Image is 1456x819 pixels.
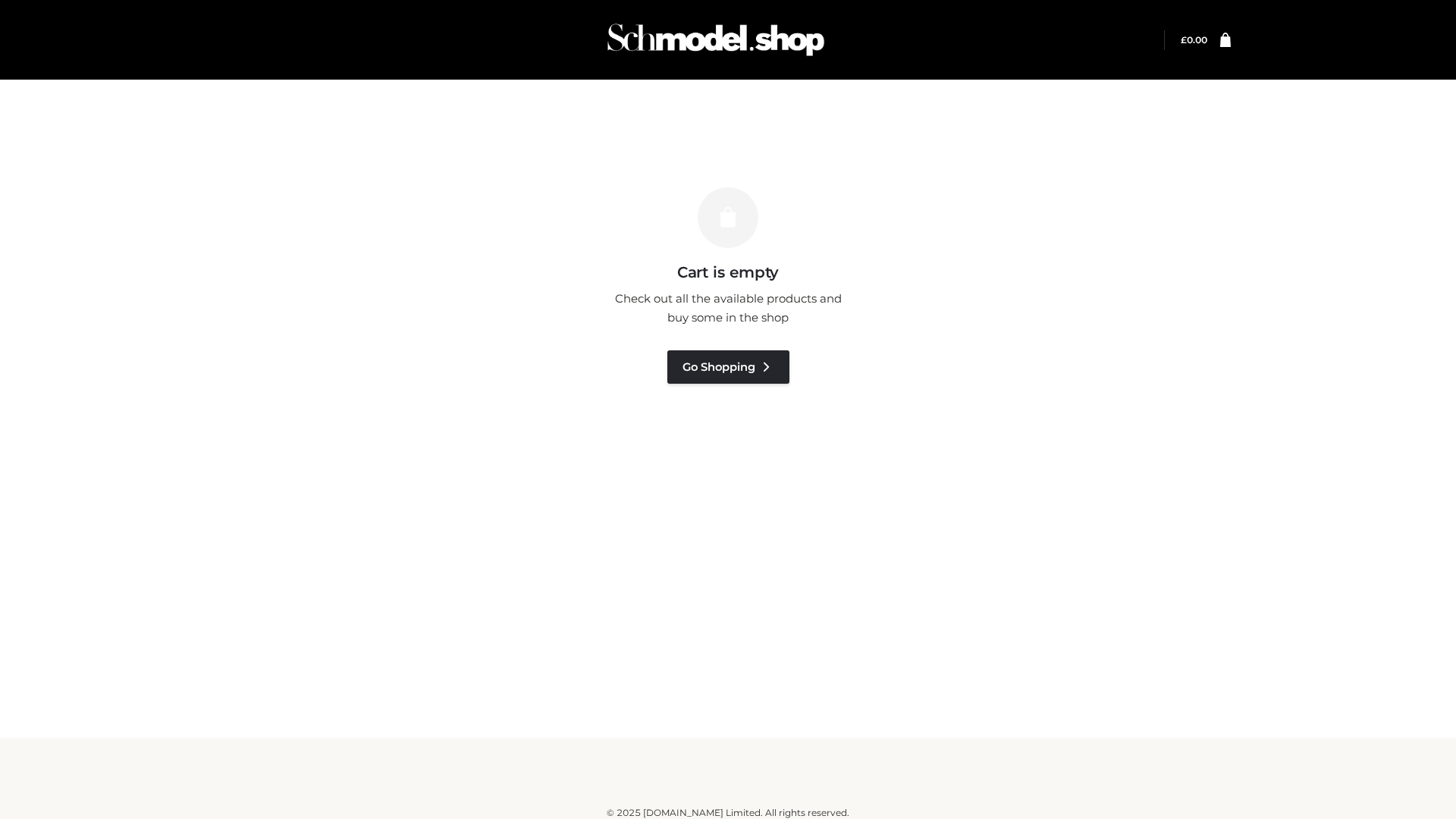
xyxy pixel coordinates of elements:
[1181,34,1207,45] bdi: 0.00
[602,10,830,70] img: Schmodel Admin 964
[1181,34,1187,45] span: £
[607,289,849,328] p: Check out all the available products and buy some in the shop
[667,350,789,384] a: Go Shopping
[1181,34,1207,45] a: £0.00
[259,263,1197,281] h3: Cart is empty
